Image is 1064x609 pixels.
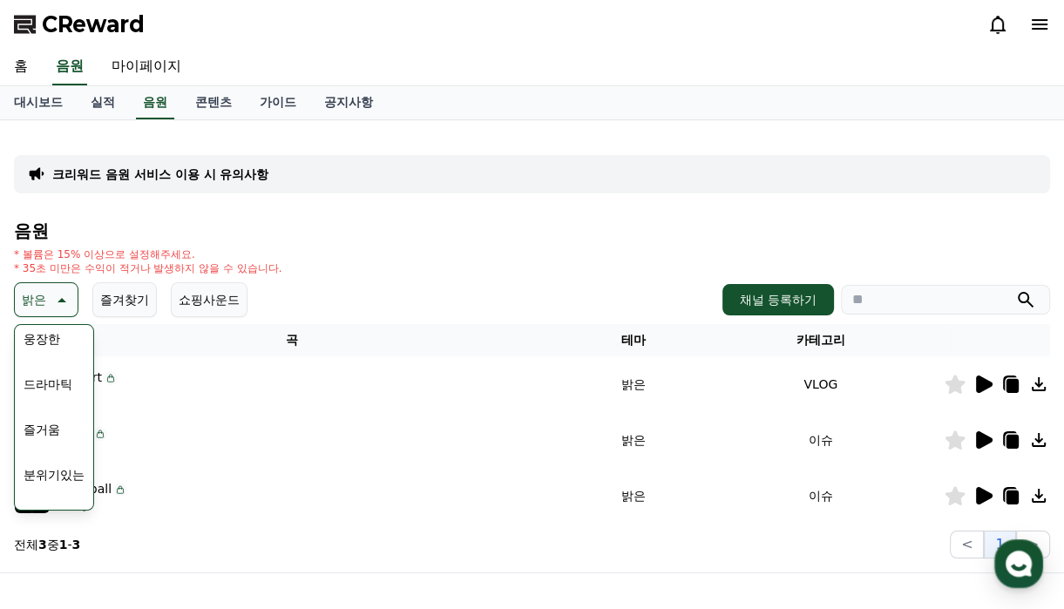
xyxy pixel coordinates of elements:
span: CReward [42,10,145,38]
button: 즐겨찾기 [92,282,157,317]
button: EDM [17,501,58,539]
a: 대화 [115,464,225,508]
a: 공지사항 [310,86,387,119]
a: 실적 [77,86,129,119]
a: CReward [14,10,145,38]
a: 음원 [136,86,174,119]
p: 밝은 [22,288,46,312]
button: 즐거움 [17,410,67,449]
th: 테마 [570,324,697,356]
span: 홈 [55,491,65,504]
a: 설정 [225,464,335,508]
a: 음원 [52,49,87,85]
button: 밝은 [14,282,78,317]
td: 이슈 [697,412,944,468]
p: Eggtart [57,369,102,387]
button: > [1016,531,1050,558]
button: < [950,531,984,558]
p: * 35초 미만은 수익이 적거나 발생하지 않을 수 있습니다. [14,261,282,275]
h4: 음원 [14,221,1050,240]
td: 밝은 [570,412,697,468]
strong: 3 [38,538,47,551]
td: VLOG [697,356,944,412]
th: 카테고리 [697,324,944,356]
a: 마이페이지 [98,49,195,85]
th: 곡 [14,324,570,356]
strong: 1 [59,538,68,551]
td: 이슈 [697,468,944,524]
td: 밝은 [570,468,697,524]
button: 드라마틱 [17,365,79,403]
button: 1 [984,531,1015,558]
a: 크리워드 음원 서비스 이용 시 유의사항 [52,166,268,183]
a: 콘텐츠 [181,86,246,119]
p: * 볼륨은 15% 이상으로 설정해주세요. [14,247,282,261]
span: 설정 [269,491,290,504]
a: 가이드 [246,86,310,119]
a: 홈 [5,464,115,508]
td: 밝은 [570,356,697,412]
span: 대화 [159,491,180,505]
button: 웅장한 [17,320,67,358]
p: 전체 중 - [14,536,80,553]
button: 채널 등록하기 [722,284,834,315]
button: 쇼핑사운드 [171,282,247,317]
strong: 3 [72,538,81,551]
button: 분위기있는 [17,456,91,494]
